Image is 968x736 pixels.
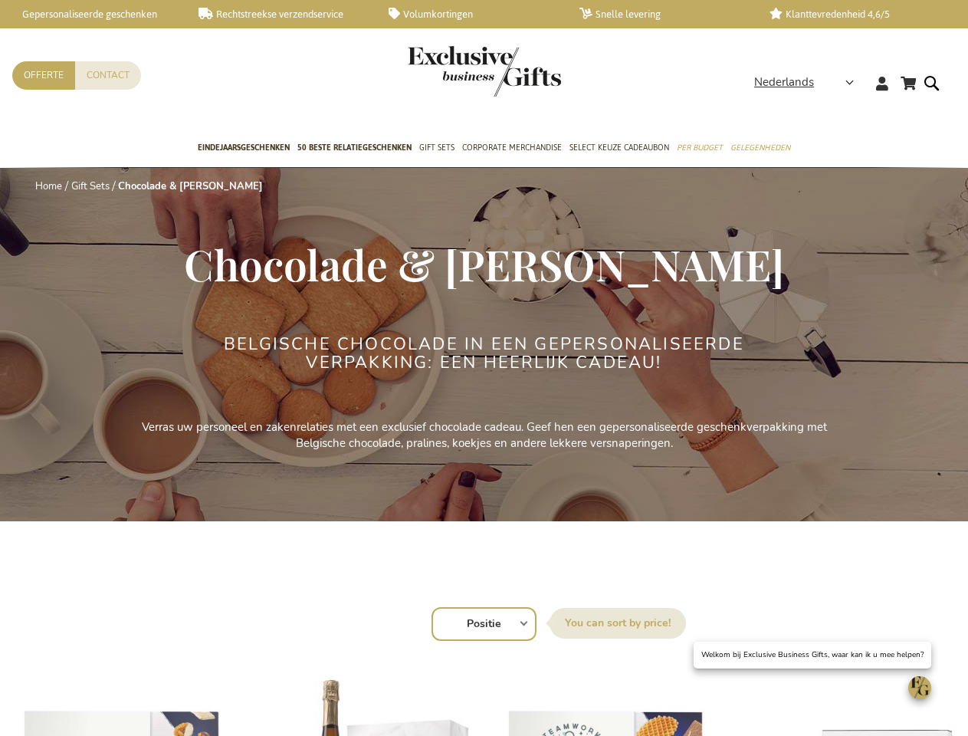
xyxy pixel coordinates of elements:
[569,130,669,168] a: Select Keuze Cadeaubon
[408,46,561,97] img: Exclusive Business gifts logo
[197,335,772,372] h2: Belgische chocolade in een gepersonaliseerde verpakking: een heerlijk cadeau!
[35,179,62,193] a: Home
[118,179,263,193] strong: Chocolade & [PERSON_NAME]
[730,130,790,168] a: Gelegenheden
[419,140,454,156] span: Gift Sets
[677,140,723,156] span: Per Budget
[569,140,669,156] span: Select Keuze Cadeaubon
[184,235,784,292] span: Chocolade & [PERSON_NAME]
[75,61,141,90] a: Contact
[12,61,75,90] a: Offerte
[198,140,290,156] span: Eindejaarsgeschenken
[199,8,365,21] a: Rechtstreekse verzendservice
[297,140,412,156] span: 50 beste relatiegeschenken
[462,140,562,156] span: Corporate Merchandise
[71,179,110,193] a: Gift Sets
[579,8,746,21] a: Snelle levering
[8,8,174,21] a: Gepersonaliseerde geschenken
[462,130,562,168] a: Corporate Merchandise
[754,74,814,91] span: Nederlands
[408,46,484,97] a: store logo
[139,419,829,452] p: Verras uw personeel en zakenrelaties met een exclusief chocolade cadeau. Geef hen een gepersonali...
[769,8,936,21] a: Klanttevredenheid 4,6/5
[297,130,412,168] a: 50 beste relatiegeschenken
[730,140,790,156] span: Gelegenheden
[419,130,454,168] a: Gift Sets
[198,130,290,168] a: Eindejaarsgeschenken
[389,8,555,21] a: Volumkortingen
[677,130,723,168] a: Per Budget
[550,608,686,639] label: Sorteer op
